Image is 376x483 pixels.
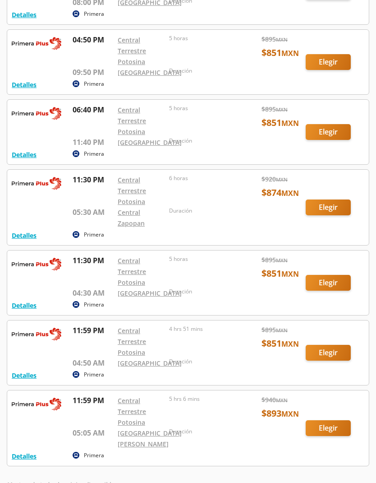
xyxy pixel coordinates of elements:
[12,301,37,310] button: Detalles
[84,150,104,158] p: Primera
[118,289,182,297] a: [GEOGRAPHIC_DATA]
[118,68,182,77] a: [GEOGRAPHIC_DATA]
[12,371,37,380] button: Detalles
[84,10,104,18] p: Primera
[84,231,104,239] p: Primera
[118,326,146,357] a: Central Terrestre Potosina
[118,138,182,147] a: [GEOGRAPHIC_DATA]
[12,10,37,19] button: Detalles
[118,176,146,206] a: Central Terrestre Potosina
[118,256,146,287] a: Central Terrestre Potosina
[118,208,145,228] a: Central Zapopan
[12,451,37,461] button: Detalles
[118,429,182,448] a: [GEOGRAPHIC_DATA][PERSON_NAME]
[12,150,37,159] button: Detalles
[84,301,104,309] p: Primera
[12,231,37,240] button: Detalles
[118,359,182,367] a: [GEOGRAPHIC_DATA]
[84,451,104,460] p: Primera
[118,106,146,136] a: Central Terrestre Potosina
[84,80,104,88] p: Primera
[118,36,146,66] a: Central Terrestre Potosina
[12,80,37,89] button: Detalles
[84,371,104,379] p: Primera
[118,396,146,427] a: Central Terrestre Potosina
